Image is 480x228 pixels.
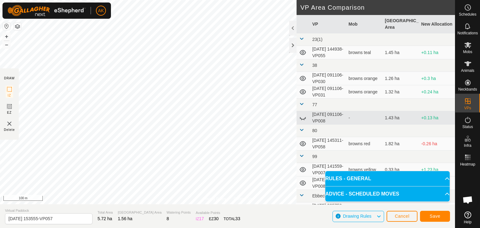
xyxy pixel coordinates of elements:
[118,210,162,215] span: [GEOGRAPHIC_DATA] Area
[8,93,11,98] span: IZ
[97,210,113,215] span: Total Area
[419,72,455,85] td: +0.3 ha
[346,15,382,33] th: Mob
[419,85,455,99] td: +0.24 ha
[312,63,317,68] span: 38
[6,120,13,127] img: VP
[325,171,450,186] p-accordion-header: RULES - GENERAL
[419,163,455,176] td: +1.23 ha
[459,12,476,16] span: Schedules
[312,193,343,198] span: Ebbecks Corner
[300,4,455,11] h2: VP Area Comparison
[167,210,191,215] span: Watering Points
[196,210,240,216] span: Available Points
[310,46,346,59] td: [DATE] 144938-VP055
[325,175,371,182] span: RULES - GENERAL
[382,111,419,125] td: 1.43 ha
[461,69,474,72] span: Animals
[395,214,409,219] span: Cancel
[382,85,419,99] td: 1.32 ha
[455,209,480,226] a: Help
[4,127,15,132] span: Delete
[348,166,380,173] div: browns yellow
[310,111,346,125] td: [DATE] 091106-VP008
[312,37,322,42] span: 23(1)
[419,202,455,216] td: -27.31 ha
[382,46,419,59] td: 1.45 ha
[310,202,346,216] td: [DATE] 095750-VP001
[209,216,219,222] div: EZ
[462,125,473,129] span: Status
[382,202,419,216] td: 28.87 ha
[7,110,12,115] span: EZ
[199,216,204,221] span: 17
[458,191,477,209] div: Open chat
[98,7,104,14] span: AK
[312,128,317,133] span: 80
[224,216,240,222] div: TOTAL
[419,46,455,59] td: +0.11 ha
[382,163,419,176] td: 0.33 ha
[310,85,346,99] td: [DATE] 091106-VP031
[97,216,112,221] span: 5.72 ha
[382,15,419,33] th: [GEOGRAPHIC_DATA] Area
[348,141,380,147] div: browns red
[382,72,419,85] td: 1.26 ha
[382,137,419,151] td: 1.82 ha
[458,87,477,91] span: Neckbands
[460,162,475,166] span: Heatmap
[203,196,226,202] a: Privacy Policy
[348,75,380,82] div: browns orange
[118,216,132,221] span: 1.56 ha
[343,214,371,219] span: Drawing Rules
[167,216,169,221] span: 8
[312,102,317,107] span: 77
[3,33,10,40] button: +
[14,23,21,30] button: Map Layers
[310,15,346,33] th: VP
[387,211,417,222] button: Cancel
[430,214,440,219] span: Save
[4,76,15,81] div: DRAW
[310,176,346,190] td: [DATE] 141559-VP008
[196,216,204,222] div: IZ
[463,50,472,54] span: Mobs
[464,220,472,224] span: Help
[310,137,346,151] td: [DATE] 145311-VP058
[325,190,399,198] span: ADVICE - SCHEDULED MOVES
[234,196,252,202] a: Contact Us
[3,41,10,48] button: –
[464,144,471,147] span: Infra
[419,15,455,33] th: New Allocation
[464,106,471,110] span: VPs
[457,31,478,35] span: Notifications
[312,154,317,159] span: 99
[214,216,219,221] span: 30
[419,137,455,151] td: -0.26 ha
[7,5,86,16] img: Gallagher Logo
[5,208,92,213] span: Virtual Paddock
[419,111,455,125] td: +0.13 ha
[348,115,380,121] div: -
[348,49,380,56] div: browns teal
[310,163,346,176] td: [DATE] 141559-VP007
[3,22,10,30] button: Reset Map
[420,211,450,222] button: Save
[310,72,346,85] td: [DATE] 091106-VP030
[348,89,380,95] div: browns orange
[325,186,450,201] p-accordion-header: ADVICE - SCHEDULED MOVES
[235,216,240,221] span: 33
